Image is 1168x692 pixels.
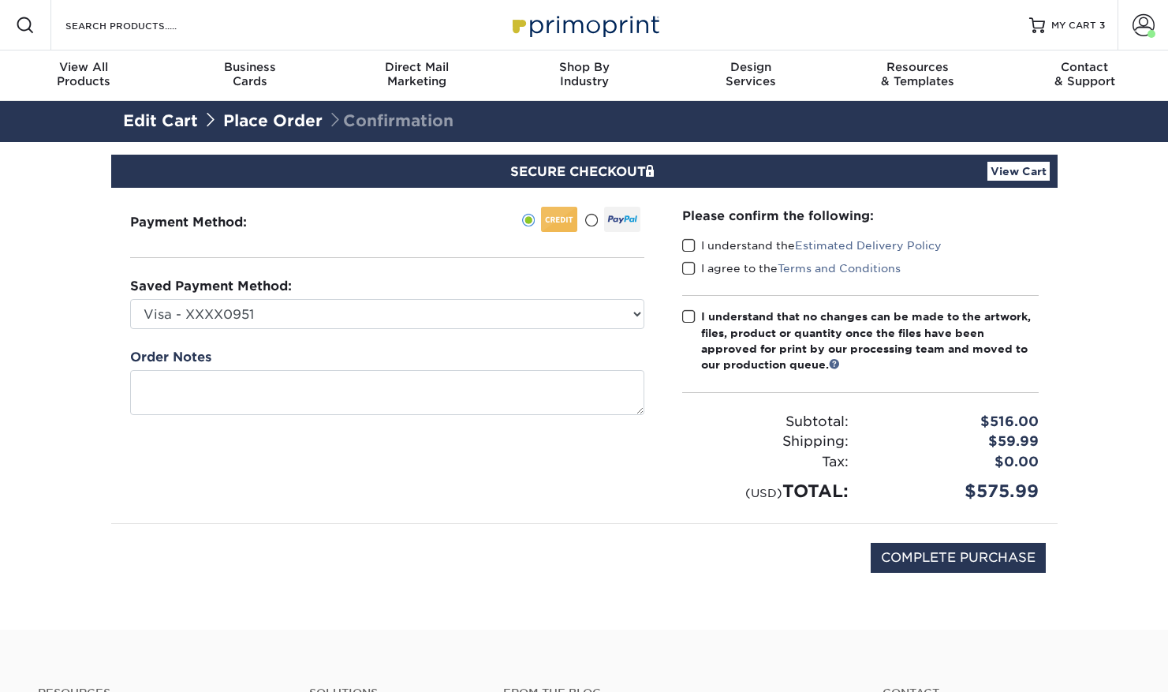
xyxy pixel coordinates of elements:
span: Shop By [501,60,668,74]
input: SEARCH PRODUCTS..... [64,16,218,35]
small: (USD) [745,486,782,499]
label: Order Notes [130,348,211,367]
label: Saved Payment Method: [130,277,292,296]
span: SECURE CHECKOUT [510,164,659,179]
input: COMPLETE PURCHASE [871,543,1046,573]
a: Place Order [223,111,323,130]
span: MY CART [1051,19,1096,32]
a: Estimated Delivery Policy [795,239,942,252]
a: Direct MailMarketing [334,50,501,101]
span: Direct Mail [334,60,501,74]
img: Primoprint [506,8,663,42]
div: $516.00 [860,412,1050,432]
div: TOTAL: [670,478,860,504]
div: $0.00 [860,452,1050,473]
a: Shop ByIndustry [501,50,668,101]
a: BusinessCards [167,50,334,101]
span: Contact [1001,60,1168,74]
span: Business [167,60,334,74]
a: Terms and Conditions [778,262,901,275]
div: $575.99 [860,478,1050,504]
div: & Templates [834,60,1002,88]
label: I understand the [682,238,942,253]
div: & Support [1001,60,1168,88]
div: $59.99 [860,432,1050,452]
div: Marketing [334,60,501,88]
div: Industry [501,60,668,88]
a: Contact& Support [1001,50,1168,101]
label: I agree to the [682,260,901,276]
div: Subtotal: [670,412,860,432]
a: Edit Cart [123,111,198,130]
a: Resources& Templates [834,50,1002,101]
div: Cards [167,60,334,88]
div: Shipping: [670,432,860,452]
span: 3 [1099,20,1105,31]
span: Design [667,60,834,74]
div: Services [667,60,834,88]
span: Confirmation [327,111,453,130]
div: I understand that no changes can be made to the artwork, files, product or quantity once the file... [701,309,1039,373]
a: View Cart [987,162,1050,181]
div: Tax: [670,452,860,473]
span: Resources [834,60,1002,74]
a: DesignServices [667,50,834,101]
div: Please confirm the following: [682,207,1039,225]
h3: Payment Method: [130,215,285,230]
